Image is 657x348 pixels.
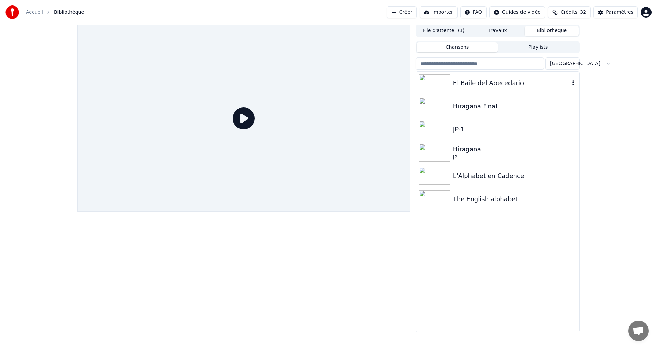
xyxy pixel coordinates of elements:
button: Chansons [417,42,498,52]
img: youka [5,5,19,19]
button: File d'attente [417,26,471,36]
button: Crédits32 [548,6,591,18]
div: JP [453,154,577,161]
a: Ouvrir le chat [628,321,649,341]
button: Travaux [471,26,525,36]
div: The English alphabet [453,194,577,204]
div: Hiragana Final [453,102,577,111]
button: Playlists [498,42,579,52]
div: Hiragana [453,144,577,154]
span: 32 [580,9,586,16]
span: ( 1 ) [458,27,465,34]
div: L'Alphabet en Cadence [453,171,577,181]
button: FAQ [460,6,487,18]
button: Importer [420,6,458,18]
div: Paramètres [606,9,633,16]
span: Crédits [561,9,577,16]
div: JP-1 [453,125,577,134]
button: Guides de vidéo [489,6,545,18]
button: Créer [387,6,417,18]
span: Bibliothèque [54,9,84,16]
div: El Baile del Abecedario [453,78,570,88]
a: Accueil [26,9,43,16]
nav: breadcrumb [26,9,84,16]
button: Bibliothèque [525,26,579,36]
button: Paramètres [593,6,638,18]
span: [GEOGRAPHIC_DATA] [550,60,600,67]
